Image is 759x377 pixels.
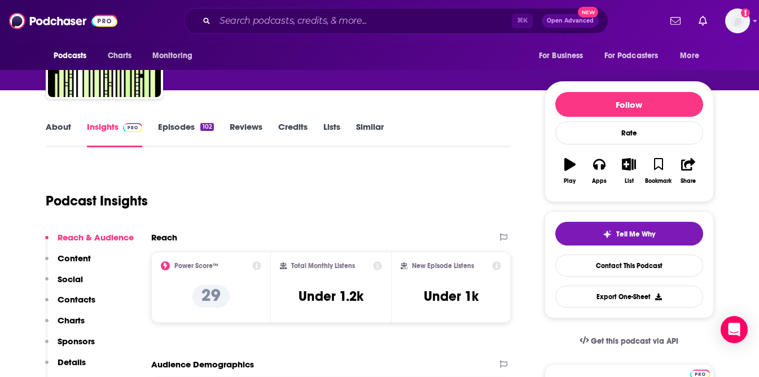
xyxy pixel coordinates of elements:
[725,8,750,33] button: Show profile menu
[625,178,634,185] div: List
[200,123,213,131] div: 102
[58,357,86,367] p: Details
[323,121,340,147] a: Lists
[174,262,218,270] h2: Power Score™
[571,327,688,355] a: Get this podcast via API
[58,294,95,305] p: Contacts
[555,255,703,277] a: Contact This Podcast
[539,48,583,64] span: For Business
[278,121,308,147] a: Credits
[555,222,703,246] button: tell me why sparkleTell Me Why
[680,48,699,64] span: More
[151,359,254,370] h2: Audience Demographics
[591,336,678,346] span: Get this podcast via API
[673,151,703,191] button: Share
[54,48,87,64] span: Podcasts
[694,11,712,30] a: Show notifications dropdown
[9,10,117,32] img: Podchaser - Follow, Share and Rate Podcasts
[108,48,132,64] span: Charts
[555,151,585,191] button: Play
[547,18,594,24] span: Open Advanced
[46,121,71,147] a: About
[45,274,83,295] button: Social
[721,316,748,343] div: Open Intercom Messenger
[87,121,143,147] a: InsightsPodchaser Pro
[144,45,207,67] button: open menu
[614,151,643,191] button: List
[644,151,673,191] button: Bookmark
[45,294,95,315] button: Contacts
[555,286,703,308] button: Export One-Sheet
[592,178,607,185] div: Apps
[215,12,512,30] input: Search podcasts, credits, & more...
[184,8,608,34] div: Search podcasts, credits, & more...
[666,11,685,30] a: Show notifications dropdown
[531,45,598,67] button: open menu
[603,230,612,239] img: tell me why sparkle
[45,232,134,253] button: Reach & Audience
[356,121,384,147] a: Similar
[681,178,696,185] div: Share
[45,315,85,336] button: Charts
[725,8,750,33] span: Logged in as DaveReddy
[123,123,143,132] img: Podchaser Pro
[58,274,83,284] p: Social
[597,45,675,67] button: open menu
[424,288,479,305] h3: Under 1k
[555,121,703,144] div: Rate
[45,336,95,357] button: Sponsors
[45,253,91,274] button: Content
[299,288,363,305] h3: Under 1.2k
[741,8,750,17] svg: Add a profile image
[46,192,148,209] h1: Podcast Insights
[645,178,672,185] div: Bookmark
[291,262,355,270] h2: Total Monthly Listens
[58,315,85,326] p: Charts
[585,151,614,191] button: Apps
[616,230,655,239] span: Tell Me Why
[58,232,134,243] p: Reach & Audience
[46,45,102,67] button: open menu
[512,14,533,28] span: ⌘ K
[542,14,599,28] button: Open AdvancedNew
[555,92,703,117] button: Follow
[152,48,192,64] span: Monitoring
[58,253,91,264] p: Content
[192,285,230,308] p: 29
[412,262,474,270] h2: New Episode Listens
[151,232,177,243] h2: Reach
[230,121,262,147] a: Reviews
[672,45,713,67] button: open menu
[725,8,750,33] img: User Profile
[564,178,576,185] div: Play
[578,7,598,17] span: New
[100,45,139,67] a: Charts
[604,48,659,64] span: For Podcasters
[158,121,213,147] a: Episodes102
[58,336,95,347] p: Sponsors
